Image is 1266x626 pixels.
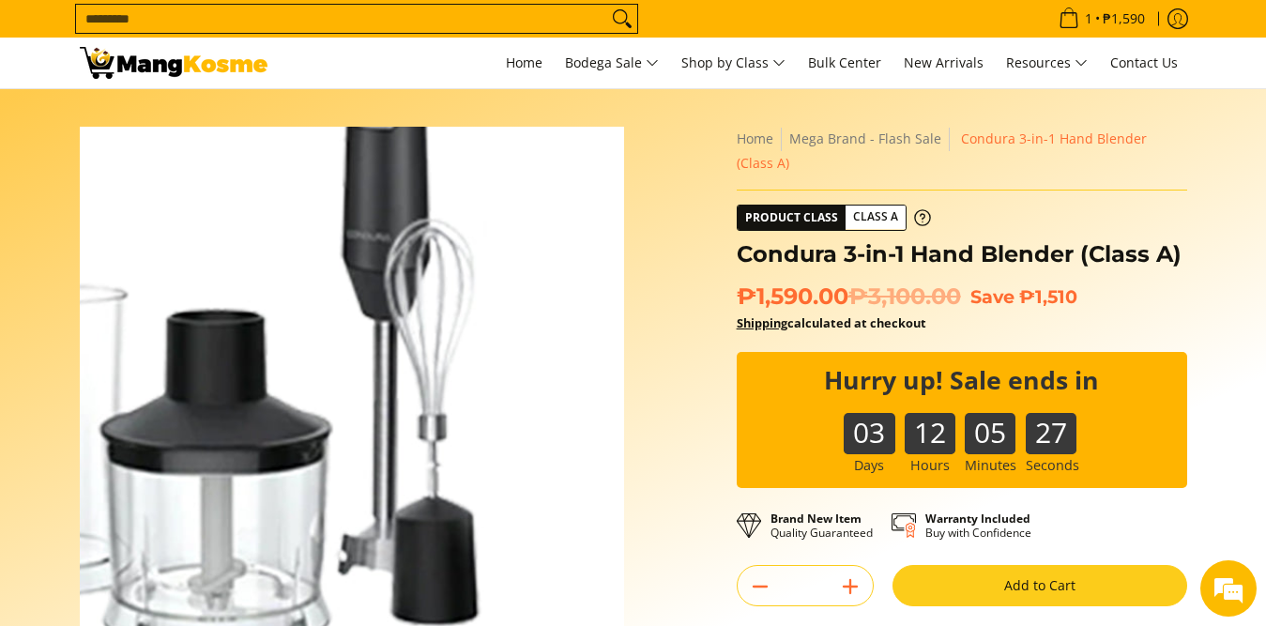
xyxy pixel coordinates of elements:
[737,130,1147,172] span: Condura 3-in-1 Hand Blender (Class A)
[98,105,315,130] div: Chat with us now
[1100,12,1148,25] span: ₱1,590
[844,413,894,435] b: 03
[970,285,1014,308] span: Save
[892,565,1187,606] button: Add to Cart
[672,38,795,88] a: Shop by Class
[997,38,1097,88] a: Resources
[9,422,358,488] textarea: Type your message and hit 'Enter'
[848,282,961,311] del: ₱3,100.00
[808,53,881,71] span: Bulk Center
[737,130,773,147] a: Home
[496,38,552,88] a: Home
[1110,53,1178,71] span: Contact Us
[965,413,1015,435] b: 05
[737,314,926,331] strong: calculated at checkout
[1006,52,1088,75] span: Resources
[565,52,659,75] span: Bodega Sale
[1026,413,1076,435] b: 27
[109,191,259,381] span: We're online!
[1019,285,1077,308] span: ₱1,510
[738,572,783,602] button: Subtract
[770,511,862,527] strong: Brand New Item
[1053,8,1151,29] span: •
[905,413,955,435] b: 12
[737,127,1187,176] nav: Breadcrumbs
[607,5,637,33] button: Search
[286,38,1187,88] nav: Main Menu
[1082,12,1095,25] span: 1
[737,314,787,331] a: Shipping
[506,53,542,71] span: Home
[308,9,353,54] div: Minimize live chat window
[894,38,993,88] a: New Arrivals
[681,52,786,75] span: Shop by Class
[737,205,931,231] a: Product Class Class A
[925,511,1031,540] p: Buy with Confidence
[1101,38,1187,88] a: Contact Us
[789,130,941,147] a: Mega Brand - Flash Sale
[846,206,906,229] span: Class A
[738,206,846,230] span: Product Class
[737,282,961,311] span: ₱1,590.00
[770,511,873,540] p: Quality Guaranteed
[904,53,984,71] span: New Arrivals
[925,511,1030,527] strong: Warranty Included
[556,38,668,88] a: Bodega Sale
[80,47,267,79] img: Condura 3-in-1 Hand Blender - Pamasko Sale l Mang Kosme
[799,38,891,88] a: Bulk Center
[737,240,1187,268] h1: Condura 3-in-1 Hand Blender (Class A)
[828,572,873,602] button: Add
